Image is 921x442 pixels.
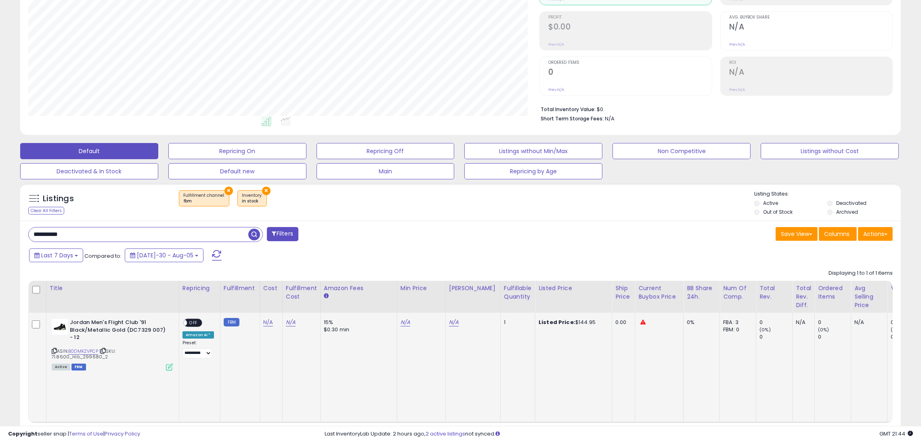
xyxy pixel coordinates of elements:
small: Prev: N/A [729,42,745,47]
div: Last InventoryLab Update: 2 hours ago, not synced. [325,430,913,438]
p: Listing States: [754,190,901,198]
div: Total Rev. [759,284,789,301]
div: Title [50,284,176,293]
div: Fulfillable Quantity [504,284,532,301]
div: Ship Price [615,284,631,301]
button: Non Competitive [613,143,751,159]
h2: N/A [729,67,892,78]
div: N/A [854,319,881,326]
span: Profit [548,15,711,20]
span: Avg. Buybox Share [729,15,892,20]
button: Repricing On [168,143,306,159]
div: Preset: [183,340,214,358]
small: (0%) [818,326,829,333]
button: × [224,187,233,195]
div: seller snap | | [8,430,140,438]
a: 2 active listings [426,430,465,438]
div: 0 [818,333,851,341]
button: Columns [819,227,857,241]
a: N/A [286,318,296,326]
button: Deactivated & In Stock [20,163,158,179]
li: $0 [541,104,887,114]
button: × [262,187,271,195]
button: Filters [267,227,298,241]
div: Amazon AI * [183,331,214,339]
div: 1 [504,319,529,326]
small: Prev: N/A [729,87,745,92]
button: Default [20,143,158,159]
div: Listed Price [539,284,608,293]
div: Min Price [401,284,442,293]
div: Num of Comp. [723,284,753,301]
div: fbm [183,198,225,204]
button: Listings without Min/Max [464,143,602,159]
b: Jordan Men's Flight Club '91 Black/Metallic Gold (DC7329 007) - 12 [70,319,168,343]
label: Active [763,200,778,206]
small: (0%) [759,326,771,333]
div: $0.30 min [324,326,391,333]
span: Columns [824,230,850,238]
div: 0 [759,319,792,326]
div: Current Buybox Price [638,284,680,301]
button: Listings without Cost [761,143,899,159]
span: All listings currently available for purchase on Amazon [52,364,70,370]
div: Clear All Filters [28,207,64,215]
small: Prev: N/A [548,87,564,92]
span: OFF [187,320,200,326]
div: Amazon Fees [324,284,394,293]
div: $144.95 [539,319,606,326]
small: (0%) [891,326,902,333]
strong: Copyright [8,430,38,438]
button: [DATE]-30 - Aug-05 [125,248,204,262]
label: Out of Stock [763,208,793,215]
h2: N/A [729,22,892,33]
label: Archived [836,208,858,215]
div: Fulfillment Cost [286,284,317,301]
a: N/A [401,318,410,326]
b: Total Inventory Value: [541,106,596,113]
div: Displaying 1 to 1 of 1 items [829,269,893,277]
span: Fulfillment channel : [183,192,225,204]
div: Fulfillment [224,284,256,293]
span: Compared to: [84,252,122,260]
span: Ordered Items [548,61,711,65]
b: Listed Price: [539,318,575,326]
a: N/A [449,318,459,326]
div: FBM: 0 [723,326,750,333]
span: FBM [71,364,86,370]
a: N/A [263,318,273,326]
small: Amazon Fees. [324,293,329,300]
div: 0.00 [615,319,629,326]
button: Main [317,163,455,179]
span: | SKU: 71.8600_Hib_299680_2 [52,348,115,360]
a: Privacy Policy [105,430,140,438]
button: Default new [168,163,306,179]
h2: 0 [548,67,711,78]
b: Short Term Storage Fees: [541,115,604,122]
div: Repricing [183,284,217,293]
span: ROI [729,61,892,65]
img: 31Sa3yZfxTL._SL40_.jpg [52,319,68,335]
h5: Listings [43,193,74,204]
div: 0 [818,319,851,326]
div: FBA: 3 [723,319,750,326]
div: Velocity [891,284,920,293]
button: Actions [858,227,893,241]
small: FBM [224,318,239,326]
div: ASIN: [52,319,173,370]
a: Terms of Use [69,430,103,438]
span: Last 7 Days [41,251,73,259]
div: 0% [687,319,713,326]
div: Ordered Items [818,284,848,301]
a: B0DMKZVPCP [68,348,98,355]
div: [PERSON_NAME] [449,284,497,293]
div: in stock [242,198,262,204]
button: Last 7 Days [29,248,83,262]
span: N/A [605,115,615,122]
button: Repricing Off [317,143,455,159]
label: Deactivated [836,200,866,206]
div: Total Rev. Diff. [796,284,811,309]
div: BB Share 24h. [687,284,716,301]
span: 2025-08-13 21:44 GMT [879,430,913,438]
h2: $0.00 [548,22,711,33]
